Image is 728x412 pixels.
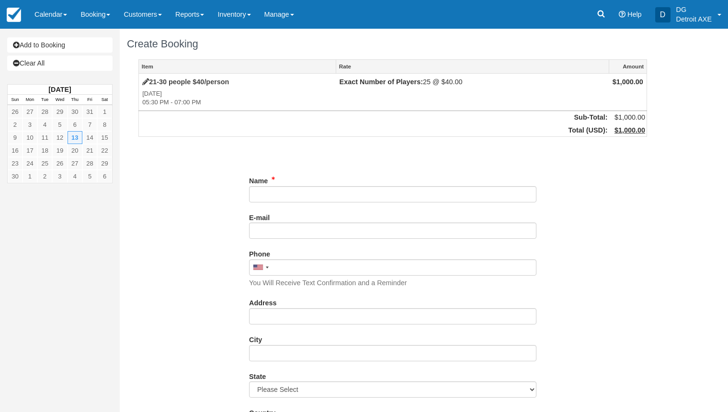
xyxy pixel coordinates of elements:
[82,105,97,118] a: 31
[8,95,23,105] th: Sun
[127,38,659,50] h1: Create Booking
[676,14,712,24] p: Detroit AXE
[97,118,112,131] a: 8
[249,368,266,382] label: State
[82,144,97,157] a: 21
[676,5,712,14] p: DG
[8,170,23,183] a: 30
[249,278,407,288] p: You Will Receive Text Confirmation and a Reminder
[8,118,23,131] a: 2
[614,126,645,134] u: $1,000.00
[23,131,37,144] a: 10
[250,260,272,275] div: United States: +1
[37,105,52,118] a: 28
[249,210,270,223] label: E-mail
[8,131,23,144] a: 9
[8,157,23,170] a: 23
[37,118,52,131] a: 4
[139,60,336,73] a: Item
[23,144,37,157] a: 17
[8,105,23,118] a: 26
[627,11,642,18] span: Help
[68,95,82,105] th: Thu
[23,170,37,183] a: 1
[52,170,67,183] a: 3
[609,111,647,124] td: $1,000.00
[336,60,609,73] a: Rate
[68,118,82,131] a: 6
[37,144,52,157] a: 18
[97,170,112,183] a: 6
[7,37,113,53] a: Add to Booking
[249,246,270,259] label: Phone
[68,170,82,183] a: 4
[340,78,423,86] strong: Exact Number of Players
[82,170,97,183] a: 5
[82,118,97,131] a: 7
[97,144,112,157] a: 22
[23,118,37,131] a: 3
[8,144,23,157] a: 16
[82,157,97,170] a: 28
[37,157,52,170] a: 25
[574,113,608,121] strong: Sub-Total:
[68,144,82,157] a: 20
[68,157,82,170] a: 27
[655,7,671,22] div: D
[249,173,268,186] label: Name
[37,95,52,105] th: Tue
[97,131,112,144] a: 15
[23,157,37,170] a: 24
[23,105,37,118] a: 27
[52,95,67,105] th: Wed
[589,126,603,134] span: USD
[82,131,97,144] a: 14
[52,131,67,144] a: 12
[609,74,647,111] td: $1,000.00
[48,86,71,93] strong: [DATE]
[97,105,112,118] a: 1
[68,105,82,118] a: 30
[619,11,626,18] i: Help
[23,95,37,105] th: Mon
[7,56,113,71] a: Clear All
[609,60,647,73] a: Amount
[37,131,52,144] a: 11
[97,95,112,105] th: Sat
[249,295,277,308] label: Address
[249,381,536,398] select: Please Select
[52,118,67,131] a: 5
[52,144,67,157] a: 19
[82,95,97,105] th: Fri
[7,8,21,22] img: checkfront-main-nav-mini-logo.png
[142,78,229,86] a: 21-30 people $40/person
[68,131,82,144] a: 13
[52,105,67,118] a: 29
[52,157,67,170] a: 26
[336,74,609,111] td: 25 @ $40.00
[249,332,262,345] label: City
[37,170,52,183] a: 2
[97,157,112,170] a: 29
[569,126,608,134] strong: Total ( ):
[142,89,332,107] em: [DATE] 05:30 PM - 07:00 PM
